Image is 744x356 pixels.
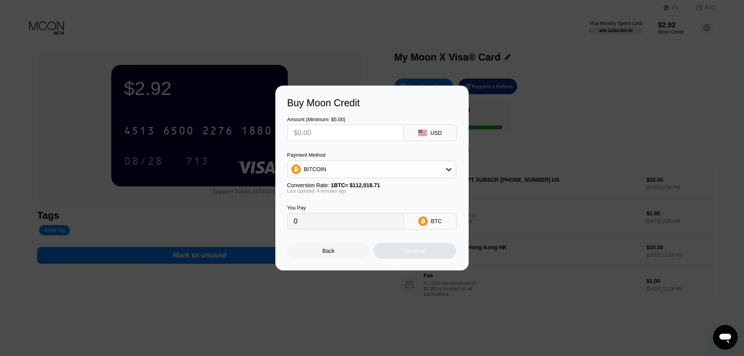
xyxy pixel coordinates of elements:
[287,188,456,194] div: Last updated: 4 minutes ago
[331,182,380,188] span: 1 BTC ≈ $112,018.71
[287,243,370,259] div: Back
[287,205,404,211] div: You Pay
[287,97,457,109] div: Buy Moon Credit
[287,116,404,122] div: Amount (Minimum: $5.00)
[430,130,442,136] div: USD
[287,182,456,188] div: Conversion Rate:
[294,125,397,141] input: $0.00
[304,166,326,172] div: BITCOIN
[431,218,442,224] div: BTC
[323,248,335,254] div: Back
[287,152,456,158] div: Payment Method
[713,325,738,350] iframe: 메시징 창을 시작하는 버튼
[287,161,456,177] div: BITCOIN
